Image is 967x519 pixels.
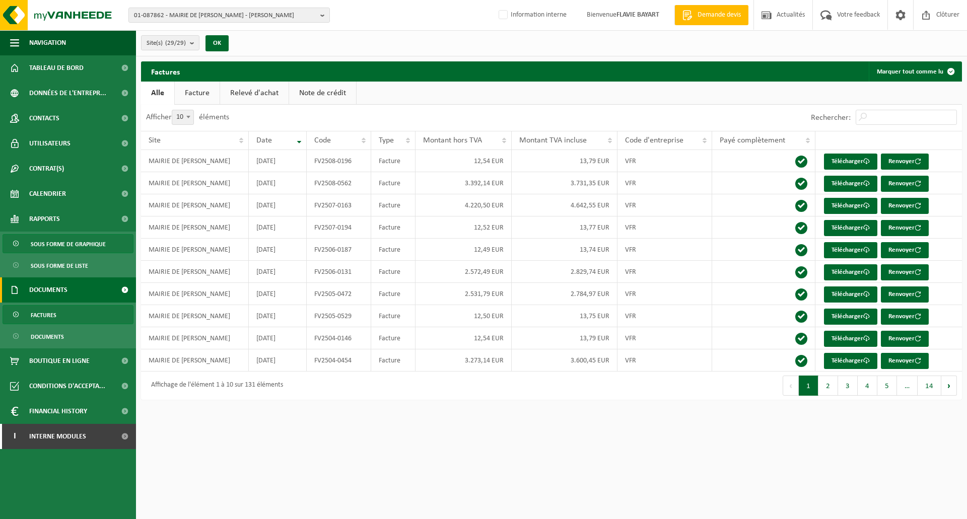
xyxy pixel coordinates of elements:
[249,327,307,349] td: [DATE]
[824,286,877,303] a: Télécharger
[371,305,416,327] td: Facture
[512,305,618,327] td: 13,75 EUR
[371,216,416,239] td: Facture
[881,154,929,170] button: Renvoyer
[307,172,371,194] td: FV2508-0562
[512,239,618,261] td: 13,74 EUR
[146,377,283,395] div: Affichage de l'élément 1 à 10 sur 131 éléments
[617,283,712,305] td: VFR
[249,239,307,261] td: [DATE]
[307,305,371,327] td: FV2505-0529
[256,136,272,144] span: Date
[617,261,712,283] td: VFR
[31,256,88,275] span: Sous forme de liste
[249,283,307,305] td: [DATE]
[512,194,618,216] td: 4.642,55 EUR
[512,261,618,283] td: 2.829,74 EUR
[811,114,851,122] label: Rechercher:
[617,150,712,172] td: VFR
[141,261,249,283] td: MAIRIE DE [PERSON_NAME]
[175,82,220,105] a: Facture
[31,306,56,325] span: Factures
[617,194,712,216] td: VFR
[720,136,785,144] span: Payé complètement
[512,216,618,239] td: 13,77 EUR
[3,256,133,275] a: Sous forme de liste
[941,376,957,396] button: Next
[617,216,712,239] td: VFR
[307,327,371,349] td: FV2504-0146
[29,277,67,303] span: Documents
[29,348,90,374] span: Boutique en ligne
[881,331,929,347] button: Renvoyer
[371,239,416,261] td: Facture
[512,327,618,349] td: 13,79 EUR
[695,10,743,20] span: Demande devis
[512,150,618,172] td: 13,79 EUR
[824,353,877,369] a: Télécharger
[881,198,929,214] button: Renvoyer
[29,206,60,232] span: Rapports
[31,235,106,254] span: Sous forme de graphique
[134,8,316,23] span: 01-087862 - MAIRIE DE [PERSON_NAME] - [PERSON_NAME]
[897,376,918,396] span: …
[249,194,307,216] td: [DATE]
[29,424,86,449] span: Interne modules
[824,154,877,170] a: Télécharger
[674,5,748,25] a: Demande devis
[172,110,194,125] span: 10
[141,305,249,327] td: MAIRIE DE [PERSON_NAME]
[141,349,249,372] td: MAIRIE DE [PERSON_NAME]
[3,305,133,324] a: Factures
[314,136,331,144] span: Code
[824,220,877,236] a: Télécharger
[881,242,929,258] button: Renvoyer
[141,172,249,194] td: MAIRIE DE [PERSON_NAME]
[824,331,877,347] a: Télécharger
[824,198,877,214] a: Télécharger
[617,305,712,327] td: VFR
[616,11,659,19] strong: FLAVIE BAYART
[379,136,394,144] span: Type
[371,194,416,216] td: Facture
[881,220,929,236] button: Renvoyer
[249,172,307,194] td: [DATE]
[858,376,877,396] button: 4
[289,82,356,105] a: Note de crédit
[172,110,193,124] span: 10
[307,150,371,172] td: FV2508-0196
[371,283,416,305] td: Facture
[220,82,289,105] a: Relevé d'achat
[617,349,712,372] td: VFR
[3,327,133,346] a: Documents
[141,216,249,239] td: MAIRIE DE [PERSON_NAME]
[617,327,712,349] td: VFR
[423,136,482,144] span: Montant hors TVA
[29,30,66,55] span: Navigation
[29,131,71,156] span: Utilisateurs
[869,61,961,82] button: Marquer tout comme lu
[29,81,106,106] span: Données de l'entrepr...
[519,136,587,144] span: Montant TVA incluse
[307,194,371,216] td: FV2507-0163
[881,353,929,369] button: Renvoyer
[497,8,567,23] label: Information interne
[29,156,64,181] span: Contrat(s)
[249,305,307,327] td: [DATE]
[128,8,330,23] button: 01-087862 - MAIRIE DE [PERSON_NAME] - [PERSON_NAME]
[512,172,618,194] td: 3.731,35 EUR
[783,376,799,396] button: Previous
[307,349,371,372] td: FV2504-0454
[205,35,229,51] button: OK
[371,349,416,372] td: Facture
[141,150,249,172] td: MAIRIE DE [PERSON_NAME]
[141,283,249,305] td: MAIRIE DE [PERSON_NAME]
[29,55,84,81] span: Tableau de bord
[416,349,512,372] td: 3.273,14 EUR
[146,113,229,121] label: Afficher éléments
[512,349,618,372] td: 3.600,45 EUR
[29,399,87,424] span: Financial History
[416,261,512,283] td: 2.572,49 EUR
[29,181,66,206] span: Calendrier
[307,239,371,261] td: FV2506-0187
